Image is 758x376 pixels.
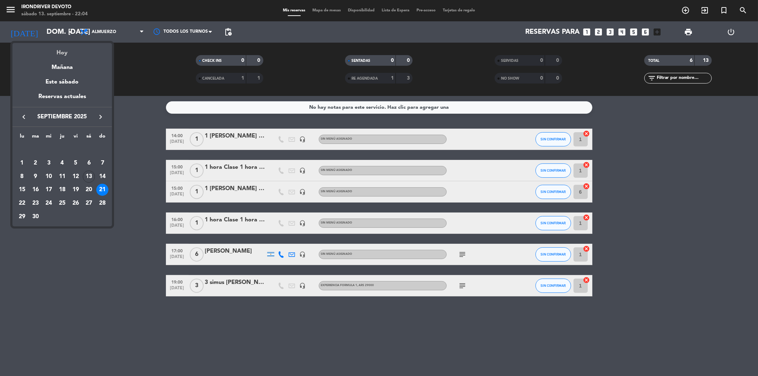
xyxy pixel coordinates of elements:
th: lunes [15,132,29,143]
div: 27 [83,197,95,209]
div: 12 [70,171,82,183]
div: 7 [96,157,108,169]
div: 6 [83,157,95,169]
td: 9 de septiembre de 2025 [29,170,42,183]
th: martes [29,132,42,143]
td: 26 de septiembre de 2025 [69,197,82,210]
div: 22 [16,197,28,209]
th: miércoles [42,132,55,143]
td: 29 de septiembre de 2025 [15,210,29,224]
td: 19 de septiembre de 2025 [69,183,82,197]
div: 28 [96,197,108,209]
div: 2 [29,157,42,169]
div: 19 [70,184,82,196]
div: Este sábado [12,72,112,92]
div: Reservas actuales [12,92,112,107]
td: 18 de septiembre de 2025 [55,183,69,197]
button: keyboard_arrow_left [17,112,30,122]
td: 2 de septiembre de 2025 [29,156,42,170]
div: 11 [56,171,68,183]
td: 27 de septiembre de 2025 [82,197,96,210]
td: 17 de septiembre de 2025 [42,183,55,197]
td: 4 de septiembre de 2025 [55,156,69,170]
div: 23 [29,197,42,209]
td: 6 de septiembre de 2025 [82,156,96,170]
th: sábado [82,132,96,143]
td: 30 de septiembre de 2025 [29,210,42,224]
div: 29 [16,211,28,223]
div: 30 [29,211,42,223]
td: 24 de septiembre de 2025 [42,197,55,210]
td: 28 de septiembre de 2025 [96,197,109,210]
div: 4 [56,157,68,169]
div: 14 [96,171,108,183]
i: keyboard_arrow_right [96,113,105,121]
td: SEP. [15,143,109,157]
div: 13 [83,171,95,183]
td: 7 de septiembre de 2025 [96,156,109,170]
div: 17 [43,184,55,196]
td: 12 de septiembre de 2025 [69,170,82,183]
div: 18 [56,184,68,196]
td: 22 de septiembre de 2025 [15,197,29,210]
div: Mañana [12,58,112,72]
td: 10 de septiembre de 2025 [42,170,55,183]
td: 1 de septiembre de 2025 [15,156,29,170]
th: jueves [55,132,69,143]
button: keyboard_arrow_right [94,112,107,122]
div: 16 [29,184,42,196]
td: 11 de septiembre de 2025 [55,170,69,183]
div: 1 [16,157,28,169]
div: 15 [16,184,28,196]
div: 25 [56,197,68,209]
div: 8 [16,171,28,183]
td: 5 de septiembre de 2025 [69,156,82,170]
th: viernes [69,132,82,143]
td: 16 de septiembre de 2025 [29,183,42,197]
div: 24 [43,197,55,209]
div: 21 [96,184,108,196]
td: 14 de septiembre de 2025 [96,170,109,183]
div: 3 [43,157,55,169]
td: 20 de septiembre de 2025 [82,183,96,197]
div: 5 [70,157,82,169]
td: 15 de septiembre de 2025 [15,183,29,197]
span: septiembre 2025 [30,112,94,122]
div: 10 [43,171,55,183]
div: Hoy [12,43,112,58]
td: 25 de septiembre de 2025 [55,197,69,210]
div: 20 [83,184,95,196]
th: domingo [96,132,109,143]
td: 21 de septiembre de 2025 [96,183,109,197]
i: keyboard_arrow_left [20,113,28,121]
div: 9 [29,171,42,183]
td: 23 de septiembre de 2025 [29,197,42,210]
td: 8 de septiembre de 2025 [15,170,29,183]
td: 3 de septiembre de 2025 [42,156,55,170]
div: 26 [70,197,82,209]
td: 13 de septiembre de 2025 [82,170,96,183]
